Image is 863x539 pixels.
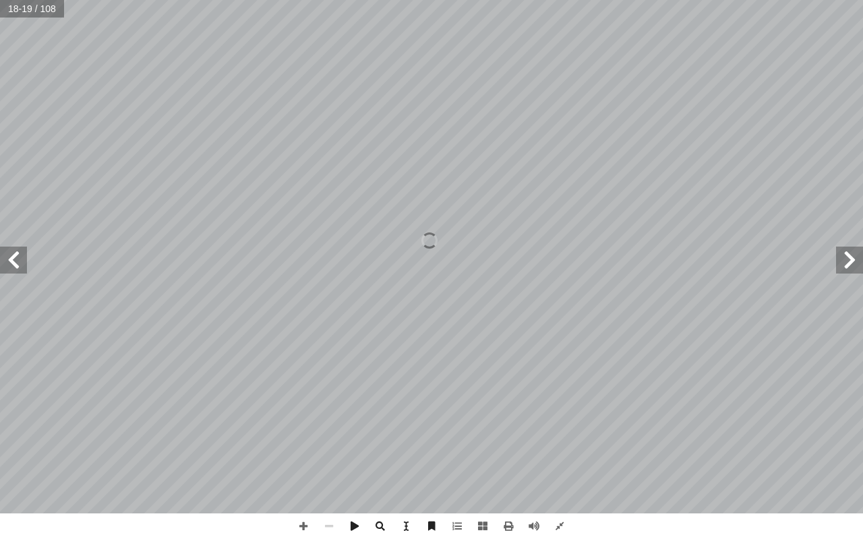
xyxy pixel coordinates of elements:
[521,513,547,539] span: صوت
[444,513,470,539] span: جدول المحتويات
[470,513,496,539] span: الصفحات
[291,513,316,539] span: تكبير
[547,513,572,539] span: تبديل ملء الشاشة
[393,513,419,539] span: حدد الأداة
[316,513,342,539] span: التصغير
[342,513,367,539] span: التشغيل التلقائي
[419,513,444,539] span: إشارة مرجعية
[367,513,393,539] span: يبحث
[496,513,521,539] span: مطبعة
